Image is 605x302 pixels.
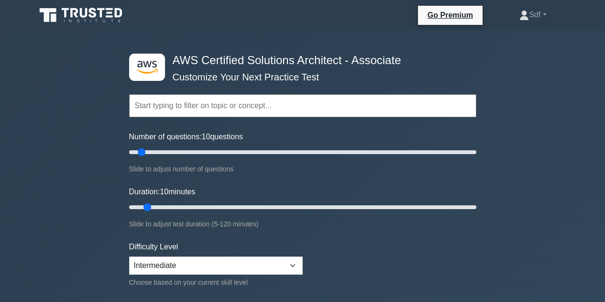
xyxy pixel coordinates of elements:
[129,94,476,117] input: Start typing to filter on topic or concept...
[129,277,303,288] div: Choose based on your current skill level
[496,5,569,24] a: Sdf
[160,188,168,196] span: 10
[129,131,243,143] label: Number of questions: questions
[129,218,476,230] div: Slide to adjust test duration (5-120 minutes)
[169,54,429,67] h4: AWS Certified Solutions Architect - Associate
[202,133,210,141] span: 10
[129,241,178,253] label: Difficulty Level
[422,9,479,21] a: Go Premium
[129,163,476,175] div: Slide to adjust number of questions
[129,186,196,198] label: Duration: minutes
